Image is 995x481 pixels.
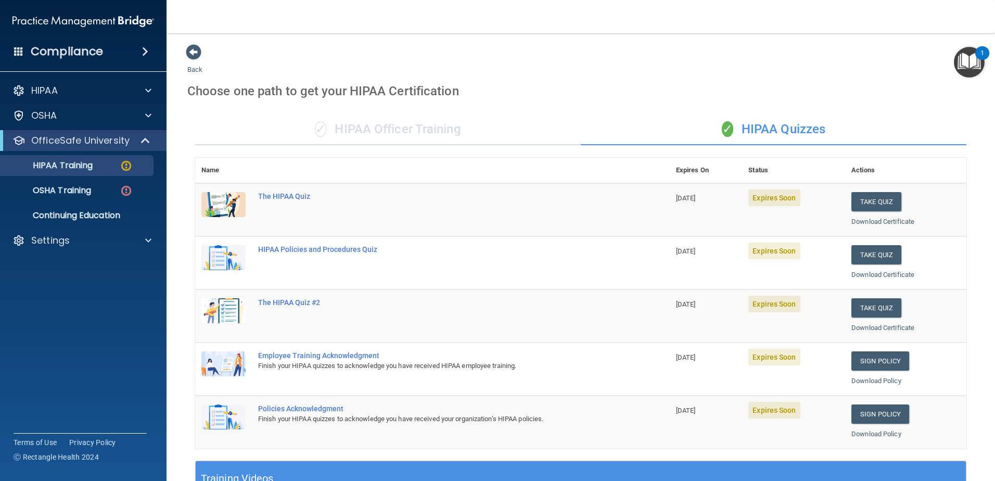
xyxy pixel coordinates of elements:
button: Take Quiz [851,298,901,318]
th: Expires On [670,158,743,183]
div: Finish your HIPAA quizzes to acknowledge you have received your organization’s HIPAA policies. [258,413,618,425]
a: OSHA [12,109,151,122]
span: [DATE] [676,407,696,414]
span: [DATE] [676,194,696,202]
a: Download Certificate [851,218,914,225]
img: warning-circle.0cc9ac19.png [120,159,133,172]
span: ✓ [722,121,733,137]
div: Choose one path to get your HIPAA Certification [187,76,974,106]
span: Expires Soon [748,243,800,259]
div: 1 [980,53,984,67]
p: Settings [31,234,70,247]
a: Sign Policy [851,404,909,424]
span: Expires Soon [748,402,800,419]
span: [DATE] [676,247,696,255]
p: HIPAA [31,84,58,97]
button: Take Quiz [851,245,901,264]
div: Employee Training Acknowledgment [258,351,618,360]
img: PMB logo [12,11,154,32]
div: The HIPAA Quiz [258,192,618,200]
div: HIPAA Officer Training [195,114,581,145]
span: Ⓒ Rectangle Health 2024 [14,452,99,462]
a: Back [187,53,202,73]
img: danger-circle.6113f641.png [120,184,133,197]
th: Name [195,158,252,183]
a: Privacy Policy [69,437,116,448]
th: Actions [845,158,966,183]
span: ✓ [315,121,326,137]
h4: Compliance [31,44,103,59]
p: OfficeSafe University [31,134,130,147]
div: The HIPAA Quiz #2 [258,298,618,307]
span: Expires Soon [748,349,800,365]
a: Download Policy [851,377,901,385]
div: Finish your HIPAA quizzes to acknowledge you have received HIPAA employee training. [258,360,618,372]
th: Status [742,158,845,183]
a: Sign Policy [851,351,909,371]
p: HIPAA Training [7,160,93,171]
span: [DATE] [676,300,696,308]
button: Open Resource Center, 1 new notification [954,47,985,78]
a: Settings [12,234,151,247]
a: Download Certificate [851,324,914,332]
a: HIPAA [12,84,151,97]
a: OfficeSafe University [12,134,151,147]
a: Terms of Use [14,437,57,448]
p: Continuing Education [7,210,149,221]
span: Expires Soon [748,189,800,206]
div: HIPAA Policies and Procedures Quiz [258,245,618,254]
a: Download Certificate [851,271,914,279]
p: OSHA Training [7,185,91,196]
span: [DATE] [676,353,696,361]
a: Download Policy [851,430,901,438]
span: Expires Soon [748,296,800,312]
div: HIPAA Quizzes [581,114,966,145]
button: Take Quiz [851,192,901,211]
p: OSHA [31,109,57,122]
div: Policies Acknowledgment [258,404,618,413]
